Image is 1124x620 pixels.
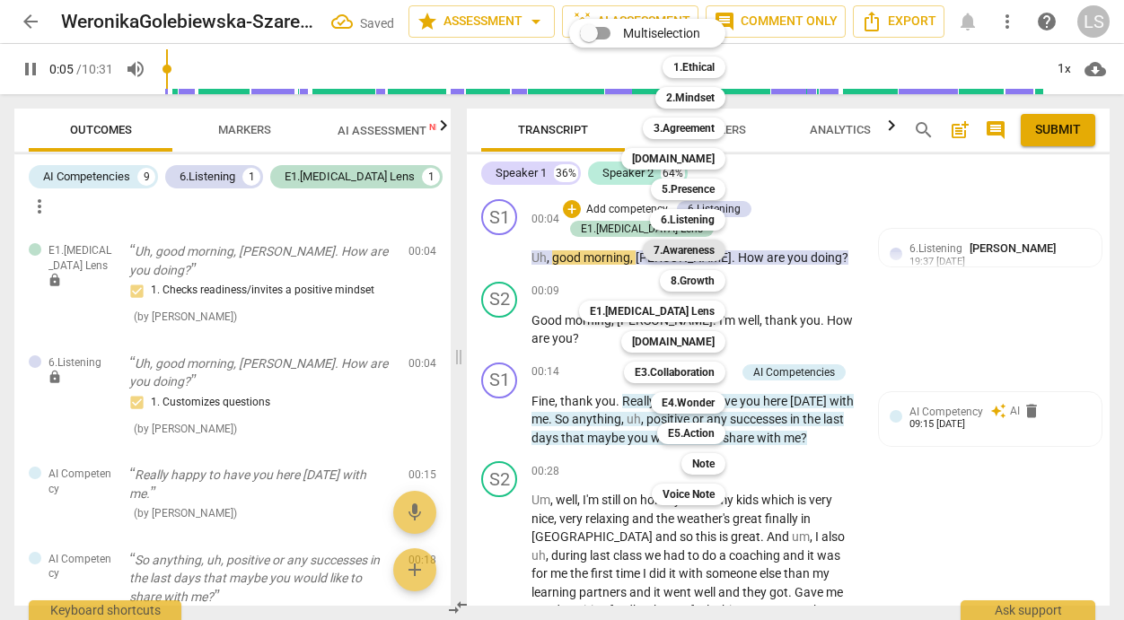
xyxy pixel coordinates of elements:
b: Note [692,453,715,475]
b: E5.Action [668,423,715,444]
b: 6.Listening [661,209,715,231]
span: Multiselection [623,24,700,43]
b: 2.Mindset [666,87,715,109]
b: 8.Growth [671,270,715,292]
b: E4.Wonder [662,392,715,414]
b: [DOMAIN_NAME] [632,331,715,353]
b: 5.Presence [662,179,715,200]
b: Voice Note [663,484,715,505]
b: [DOMAIN_NAME] [632,148,715,170]
b: 3.Agreement [654,118,715,139]
b: E3.Collaboration [635,362,715,383]
b: E1.[MEDICAL_DATA] Lens [590,301,715,322]
b: 7.Awareness [654,240,715,261]
b: 1.Ethical [673,57,715,78]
